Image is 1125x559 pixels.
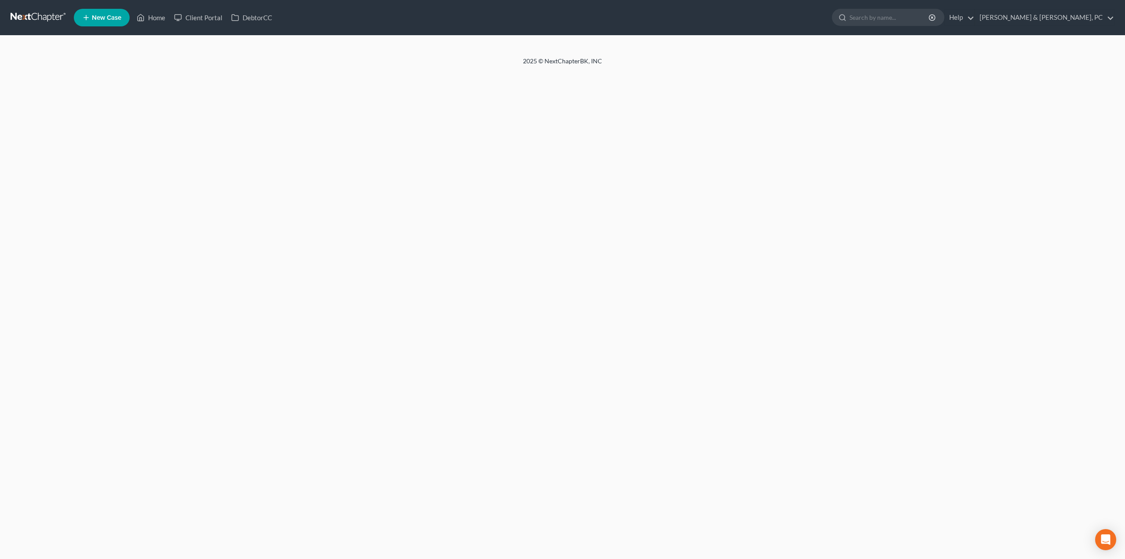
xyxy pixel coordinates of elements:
a: Client Portal [170,10,227,26]
div: 2025 © NextChapterBK, INC [312,57,813,73]
a: Help [945,10,974,26]
a: [PERSON_NAME] & [PERSON_NAME], PC [975,10,1114,26]
a: Home [132,10,170,26]
div: Open Intercom Messenger [1095,529,1116,550]
input: Search by name... [849,9,930,26]
a: DebtorCC [227,10,276,26]
span: New Case [92,15,121,21]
